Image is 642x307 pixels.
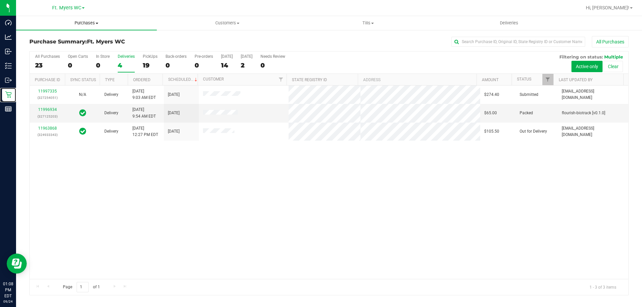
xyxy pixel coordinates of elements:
[118,61,135,69] div: 4
[168,128,180,135] span: [DATE]
[586,5,629,10] span: Hi, [PERSON_NAME]!
[96,54,110,59] div: In Store
[203,77,224,82] a: Customer
[3,299,13,304] p: 09/24
[542,74,553,85] a: Filter
[292,78,327,82] a: State Registry ID
[35,78,60,82] a: Purchase ID
[241,54,252,59] div: [DATE]
[16,20,157,26] span: Purchases
[143,61,157,69] div: 19
[559,54,603,59] span: Filtering on status:
[298,20,438,26] span: Tills
[451,37,585,47] input: Search Purchase ID, Original ID, State Registry ID or Customer Name...
[484,128,499,135] span: $105.50
[195,61,213,69] div: 0
[604,54,623,59] span: Multiple
[34,95,61,101] p: (327254051)
[166,54,187,59] div: Back-orders
[38,89,57,94] a: 11997335
[96,61,110,69] div: 0
[132,88,156,101] span: [DATE] 9:03 AM EDT
[358,74,476,86] th: Address
[221,54,233,59] div: [DATE]
[520,92,538,98] span: Submitted
[195,54,213,59] div: Pre-orders
[104,128,118,135] span: Delivery
[79,92,86,97] span: Not Applicable
[35,54,60,59] div: All Purchases
[584,282,622,292] span: 1 - 3 of 3 items
[604,61,623,72] button: Clear
[79,108,86,118] span: In Sync
[34,113,61,120] p: (327125203)
[105,78,115,82] a: Type
[562,125,624,138] span: [EMAIL_ADDRESS][DOMAIN_NAME]
[157,16,298,30] a: Customers
[276,74,287,85] a: Filter
[5,77,12,84] inline-svg: Outbound
[34,132,61,138] p: (324933343)
[29,39,229,45] h3: Purchase Summary:
[57,282,105,292] span: Page of 1
[5,91,12,98] inline-svg: Retail
[38,107,57,112] a: 11996934
[5,34,12,40] inline-svg: Analytics
[5,48,12,55] inline-svg: Inbound
[520,128,547,135] span: Out for Delivery
[104,92,118,98] span: Delivery
[484,92,499,98] span: $274.40
[132,107,156,119] span: [DATE] 9:54 AM EDT
[77,282,89,292] input: 1
[52,5,81,11] span: Ft. Myers WC
[38,126,57,131] a: 11963868
[79,92,86,98] button: N/A
[143,54,157,59] div: PickUps
[104,110,118,116] span: Delivery
[79,127,86,136] span: In Sync
[35,61,60,69] div: 23
[118,54,135,59] div: Deliveries
[168,92,180,98] span: [DATE]
[571,61,603,72] button: Active only
[3,281,13,299] p: 01:08 PM EDT
[68,54,88,59] div: Open Carts
[491,20,527,26] span: Deliveries
[517,77,531,82] a: Status
[482,78,499,82] a: Amount
[68,61,88,69] div: 0
[168,77,199,82] a: Scheduled
[157,20,297,26] span: Customers
[133,78,150,82] a: Ordered
[5,19,12,26] inline-svg: Dashboard
[260,54,285,59] div: Needs Review
[562,110,605,116] span: flourish-biotrack [v0.1.0]
[298,16,438,30] a: Tills
[241,61,252,69] div: 2
[562,88,624,101] span: [EMAIL_ADDRESS][DOMAIN_NAME]
[5,106,12,112] inline-svg: Reports
[87,38,125,45] span: Ft. Myers WC
[7,254,27,274] iframe: Resource center
[520,110,533,116] span: Packed
[5,62,12,69] inline-svg: Inventory
[439,16,579,30] a: Deliveries
[168,110,180,116] span: [DATE]
[16,16,157,30] a: Purchases
[221,61,233,69] div: 14
[166,61,187,69] div: 0
[260,61,285,69] div: 0
[484,110,497,116] span: $65.00
[559,78,593,82] a: Last Updated By
[132,125,158,138] span: [DATE] 12:27 PM EDT
[70,78,96,82] a: Sync Status
[592,36,629,47] button: All Purchases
